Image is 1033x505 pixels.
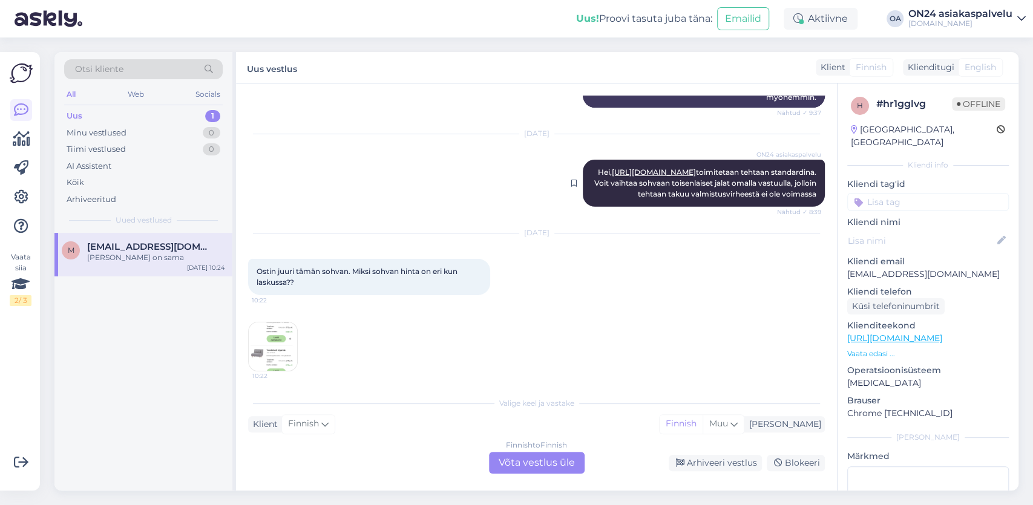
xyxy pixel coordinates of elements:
span: Offline [952,97,1005,111]
div: # hr1gglvg [876,97,952,111]
div: OA [887,10,903,27]
div: [DOMAIN_NAME] [908,19,1012,28]
p: Kliendi telefon [847,285,1009,298]
div: Uus [67,110,82,122]
div: [GEOGRAPHIC_DATA], [GEOGRAPHIC_DATA] [851,123,997,149]
div: Küsi telefoninumbrit [847,298,945,314]
span: Ostin juuri tämän sohvan. Miksi sohvan hinta on eri kun laskussa?? [257,267,459,287]
div: 0 [203,143,220,155]
div: ON24 asiakaspalvelu [908,9,1012,19]
label: Uus vestlus [247,59,297,76]
span: h [857,101,863,110]
img: Attachment [249,322,297,371]
input: Lisa tag [847,193,1009,211]
p: Chrome [TECHNICAL_ID] [847,407,1009,420]
span: Hei, toimitetaan tehtaan standardina. Voit vaihtaa sohvaan toisenlaiset jalat omalla vastuulla, j... [594,168,818,198]
a: ON24 asiakaspalvelu[DOMAIN_NAME] [908,9,1026,28]
a: [URL][DOMAIN_NAME] [612,168,696,177]
img: Askly Logo [10,62,33,85]
span: Otsi kliente [75,63,123,76]
span: Nähtud ✓ 8:39 [776,207,821,217]
div: Tiimi vestlused [67,143,126,155]
div: Kliendi info [847,160,1009,171]
div: Võta vestlus üle [489,452,585,474]
span: Nähtud ✓ 9:37 [776,108,821,117]
b: Uus! [576,13,599,24]
span: maarithallbacka@gmail.com [87,241,213,252]
p: Märkmed [847,450,1009,463]
span: Uued vestlused [116,215,172,226]
span: ON24 asiakaspalvelu [756,150,821,159]
div: Proovi tasuta juba täna: [576,11,712,26]
div: Aktiivne [784,8,858,30]
p: [EMAIL_ADDRESS][DOMAIN_NAME] [847,268,1009,281]
a: [URL][DOMAIN_NAME] [847,333,942,344]
div: 2 / 3 [10,295,31,306]
div: Klient [248,418,278,431]
div: Kõik [67,177,84,189]
div: Valige keel ja vastake [248,398,825,409]
p: Kliendi tag'id [847,178,1009,191]
span: m [68,246,74,255]
div: Web [125,86,146,102]
div: All [64,86,78,102]
div: 0 [203,127,220,139]
div: Finnish to Finnish [506,440,567,451]
span: Muu [709,418,728,429]
span: Finnish [288,417,319,431]
div: Socials [193,86,223,102]
p: Operatsioonisüsteem [847,364,1009,377]
div: Finnish [660,415,703,433]
p: Klienditeekond [847,319,1009,332]
div: Vaata siia [10,252,31,306]
span: 10:22 [252,296,297,305]
span: Finnish [856,61,887,74]
p: Brauser [847,394,1009,407]
div: Klienditugi [903,61,954,74]
button: Emailid [717,7,769,30]
div: [PERSON_NAME] on sama [87,252,225,263]
div: [DATE] [248,227,825,238]
div: AI Assistent [67,160,111,172]
div: 1 [205,110,220,122]
p: [MEDICAL_DATA] [847,377,1009,389]
div: [DATE] [248,128,825,139]
div: Minu vestlused [67,127,126,139]
p: Kliendi nimi [847,216,1009,229]
div: Klient [816,61,845,74]
p: Kliendi email [847,255,1009,268]
span: 10:22 [252,371,298,380]
input: Lisa nimi [848,234,995,247]
div: [PERSON_NAME] [847,432,1009,443]
div: Arhiveeritud [67,194,116,206]
div: [PERSON_NAME] [744,418,821,431]
div: Arhiveeri vestlus [669,455,762,471]
div: [DATE] 10:24 [187,263,225,272]
span: English [965,61,996,74]
p: Vaata edasi ... [847,348,1009,359]
div: Blokeeri [767,455,825,471]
